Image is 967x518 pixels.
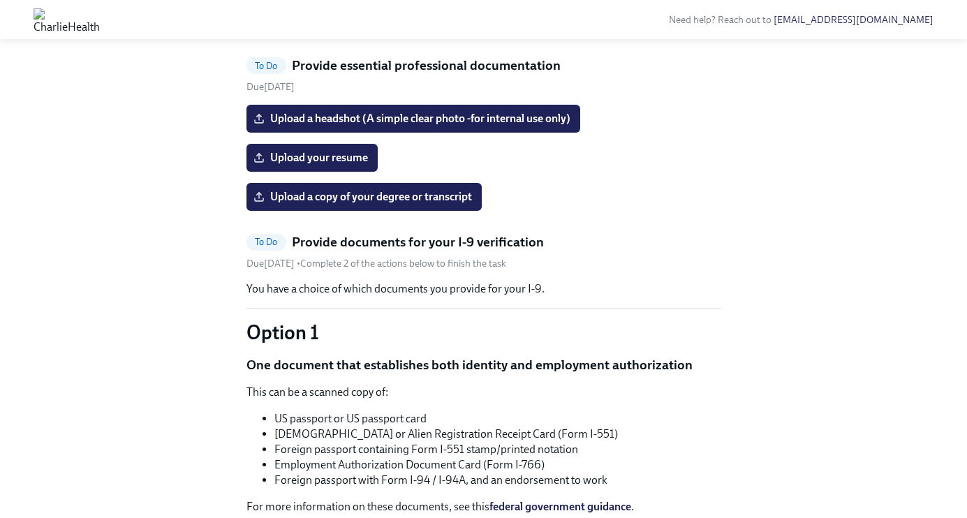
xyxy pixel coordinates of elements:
a: federal government guidance [489,500,631,513]
a: [EMAIL_ADDRESS][DOMAIN_NAME] [774,14,933,26]
p: You have a choice of which documents you provide for your I-9. [246,281,721,297]
h5: Provide essential professional documentation [292,57,561,75]
li: Employment Authorization Document Card (Form I-766) [274,457,721,473]
span: Friday, August 22nd 2025, 7:00 am [246,258,297,269]
span: Upload a headshot (A simple clear photo -for internal use only) [256,112,570,126]
p: Option 1 [246,320,721,345]
span: Need help? Reach out to [669,14,933,26]
li: Foreign passport containing Form I-551 stamp/printed notation [274,442,721,457]
p: For more information on these documents, see this . [246,499,721,515]
span: Upload your resume [256,151,368,165]
label: Upload a copy of your degree or transcript [246,183,482,211]
li: [DEMOGRAPHIC_DATA] or Alien Registration Receipt Card (Form I-551) [274,427,721,442]
label: Upload your resume [246,144,378,172]
span: To Do [246,237,286,247]
p: One document that establishes both identity and employment authorization [246,356,721,374]
span: To Do [246,61,286,71]
span: Due [DATE] [246,81,295,93]
label: Upload a headshot (A simple clear photo -for internal use only) [246,105,580,133]
div: • Complete 2 of the actions below to finish the task [246,257,506,270]
p: This can be a scanned copy of: [246,385,721,400]
span: Upload a copy of your degree or transcript [256,190,472,204]
a: To DoProvide documents for your I-9 verificationDue[DATE] •Complete 2 of the actions below to fin... [246,233,721,270]
li: US passport or US passport card [274,411,721,427]
img: CharlieHealth [34,8,100,31]
a: To DoProvide essential professional documentationDue[DATE] [246,57,721,94]
h5: Provide documents for your I-9 verification [292,233,544,251]
li: Foreign passport with Form I-94 / I-94A, and an endorsement to work [274,473,721,488]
